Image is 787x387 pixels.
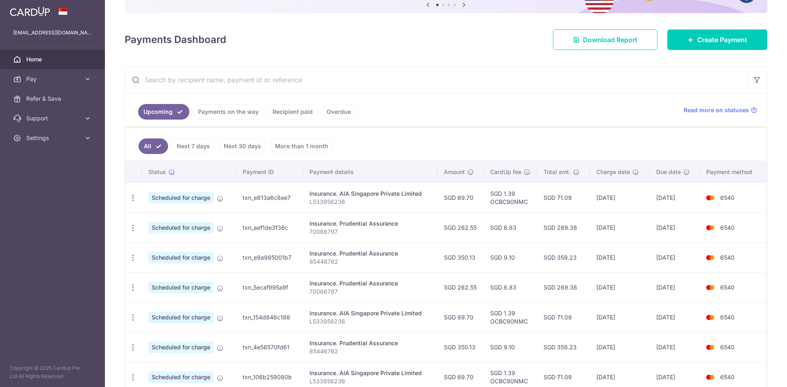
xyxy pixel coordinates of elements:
[437,302,484,332] td: SGD 69.70
[484,272,537,302] td: SGD 6.83
[148,371,214,383] span: Scheduled for charge
[720,373,735,380] span: 6540
[720,314,735,321] span: 6540
[437,332,484,362] td: SGD 350.13
[553,29,657,50] a: Download Report
[125,67,747,93] input: Search by recipient name, payment id or reference
[309,249,431,258] div: Insurance. Prudential Assurance
[537,213,590,242] td: SGD 269.38
[148,192,214,204] span: Scheduled for charge
[309,377,431,385] p: L533956236
[303,161,437,183] th: Payment details
[537,242,590,272] td: SGD 359.23
[684,106,757,114] a: Read more on statuses
[236,183,303,213] td: txn_e813a6c8ee7
[309,228,431,236] p: 70066797
[537,332,590,362] td: SGD 359.23
[702,193,719,203] img: Bank Card
[236,213,303,242] td: txn_aef1de3f36c
[484,242,537,272] td: SGD 9.10
[148,252,214,263] span: Scheduled for charge
[309,220,431,228] div: Insurance. Prudential Assurance
[702,372,719,382] img: Bank Card
[148,222,214,233] span: Scheduled for charge
[13,29,92,37] p: [EMAIL_ADDRESS][DOMAIN_NAME]
[309,258,431,266] p: 85446762
[138,104,189,120] a: Upcoming
[537,272,590,302] td: SGD 269.38
[309,339,431,347] div: Insurance. Prudential Assurance
[590,272,650,302] td: [DATE]
[583,35,637,45] span: Download Report
[650,332,700,362] td: [DATE]
[684,106,749,114] span: Read more on statuses
[650,213,700,242] td: [DATE]
[309,317,431,326] p: L533956236
[720,284,735,291] span: 6540
[537,302,590,332] td: SGD 71.09
[720,254,735,261] span: 6540
[148,342,214,353] span: Scheduled for charge
[171,138,215,154] a: Next 7 days
[702,223,719,233] img: Bank Card
[702,283,719,292] img: Bank Card
[125,32,226,47] h4: Payments Dashboard
[309,287,431,296] p: 70066797
[590,213,650,242] td: [DATE]
[720,224,735,231] span: 6540
[720,194,735,201] span: 6540
[650,183,700,213] td: [DATE]
[321,104,356,120] a: Overdue
[437,183,484,213] td: SGD 69.70
[490,168,521,176] span: CardUp fee
[309,347,431,355] p: 85446762
[590,242,650,272] td: [DATE]
[26,114,80,122] span: Support
[267,104,318,120] a: Recipient paid
[667,29,767,50] a: Create Payment
[236,242,303,272] td: txn_e9a985001b7
[309,309,431,317] div: Insurance. AIA Singapore Private Limited
[702,342,719,352] img: Bank Card
[236,272,303,302] td: txn_5ecaf995a9f
[700,161,767,183] th: Payment method
[590,332,650,362] td: [DATE]
[484,332,537,362] td: SGD 9.10
[236,302,303,332] td: txn_154d846c188
[437,272,484,302] td: SGD 262.55
[697,35,747,45] span: Create Payment
[437,213,484,242] td: SGD 262.55
[148,312,214,323] span: Scheduled for charge
[590,183,650,213] td: [DATE]
[26,134,80,142] span: Settings
[236,161,303,183] th: Payment ID
[270,138,334,154] a: More than 1 month
[139,138,168,154] a: All
[309,198,431,206] p: L533956236
[720,344,735,351] span: 6540
[537,183,590,213] td: SGD 71.09
[484,183,537,213] td: SGD 1.39 OCBC90NMC
[148,168,166,176] span: Status
[437,242,484,272] td: SGD 350.13
[309,190,431,198] div: Insurance. AIA Singapore Private Limited
[544,168,571,176] span: Total amt.
[309,369,431,377] div: Insurance. AIA Singapore Private Limited
[309,279,431,287] div: Insurance. Prudential Assurance
[650,302,700,332] td: [DATE]
[702,312,719,322] img: Bank Card
[26,75,80,83] span: Pay
[484,302,537,332] td: SGD 1.39 OCBC90NMC
[650,242,700,272] td: [DATE]
[10,7,50,16] img: CardUp
[236,332,303,362] td: txn_4e58570fd61
[656,168,681,176] span: Due date
[193,104,264,120] a: Payments on the way
[26,95,80,103] span: Refer & Save
[26,55,80,63] span: Home
[218,138,266,154] a: Next 30 days
[484,213,537,242] td: SGD 6.83
[596,168,630,176] span: Charge date
[702,253,719,263] img: Bank Card
[148,282,214,293] span: Scheduled for charge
